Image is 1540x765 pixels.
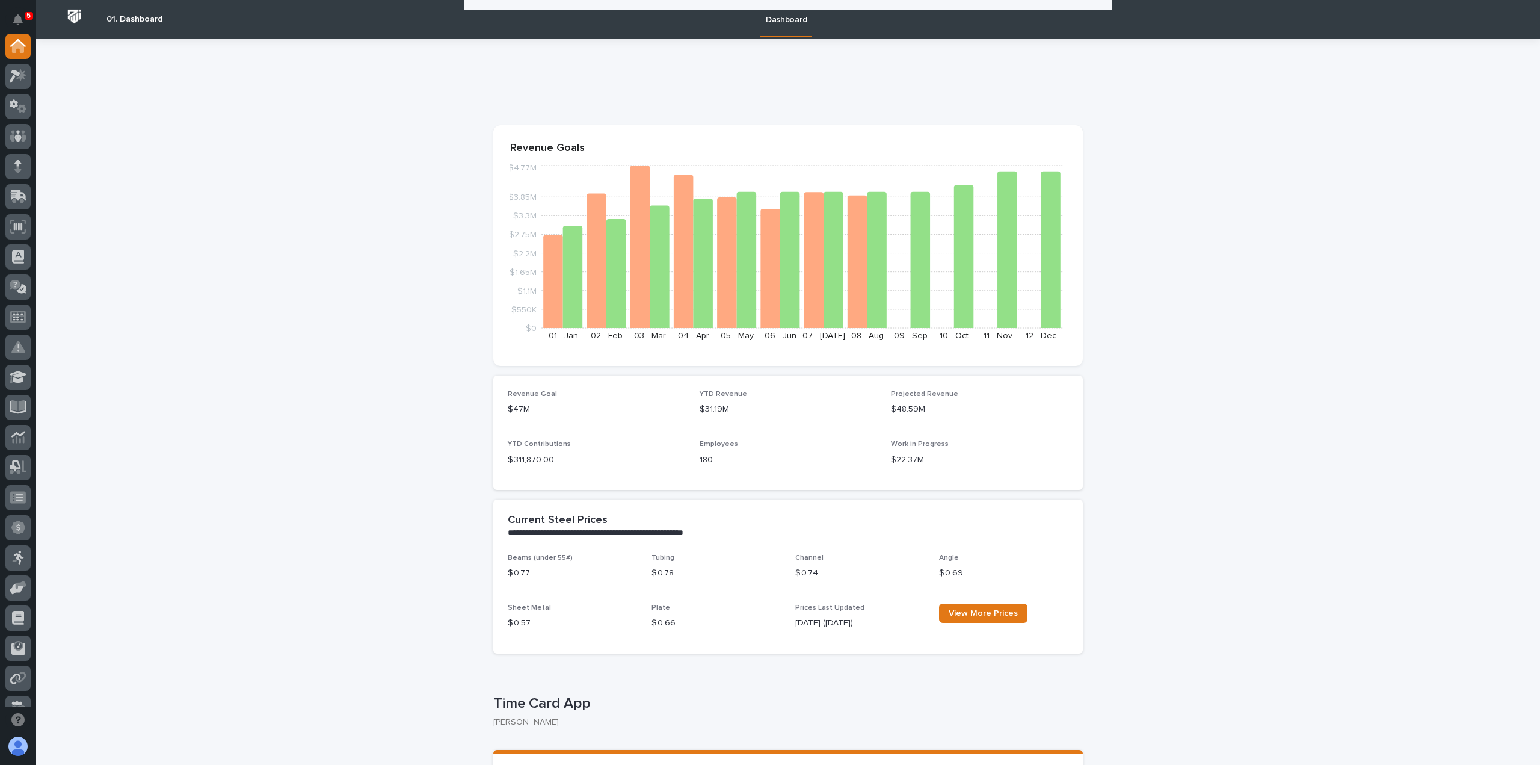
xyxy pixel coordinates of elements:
p: [DATE] ([DATE]) [795,617,925,630]
span: YTD Revenue [700,391,747,398]
div: Notifications5 [15,14,31,34]
img: Workspace Logo [63,5,85,28]
text: 09 - Sep [894,332,928,340]
text: 02 - Feb [591,332,623,340]
p: Time Card App [493,695,1078,713]
p: $48.59M [891,403,1068,416]
p: $ 0.69 [939,567,1068,580]
p: $47M [508,403,685,416]
button: users-avatar [5,734,31,759]
tspan: $3.3M [513,212,537,220]
tspan: $1.65M [510,268,537,276]
p: 180 [700,454,877,466]
span: Beams (under 55#) [508,554,573,562]
p: $31.19M [700,403,877,416]
span: Channel [795,554,824,562]
p: 5 [26,11,31,20]
tspan: $2.75M [509,231,537,239]
span: Work in Progress [891,441,949,448]
tspan: $2.2M [513,249,537,258]
text: 12 - Dec [1026,332,1056,340]
tspan: $3.85M [508,193,537,202]
text: 05 - May [721,332,754,340]
p: $ 311,870.00 [508,454,685,466]
span: Employees [700,441,738,448]
span: YTD Contributions [508,441,571,448]
button: Notifications [5,7,31,33]
tspan: $1.1M [517,286,537,295]
text: 11 - Nov [984,332,1012,340]
p: $ 0.74 [795,567,925,580]
span: Projected Revenue [891,391,958,398]
text: 04 - Apr [678,332,709,340]
h2: Current Steel Prices [508,514,608,527]
span: Tubing [651,554,674,562]
a: View More Prices [939,604,1027,623]
p: $ 0.57 [508,617,637,630]
text: 07 - [DATE] [802,332,845,340]
tspan: $0 [526,324,537,333]
button: Open support chat [5,707,31,732]
text: 03 - Mar [634,332,666,340]
span: View More Prices [949,609,1018,618]
p: $ 0.66 [651,617,781,630]
h2: 01. Dashboard [106,14,162,25]
text: 06 - Jun [765,332,796,340]
p: $ 0.78 [651,567,781,580]
tspan: $4.77M [508,164,537,172]
span: Angle [939,554,959,562]
p: $ 0.77 [508,567,637,580]
span: Sheet Metal [508,604,551,612]
tspan: $550K [511,305,537,314]
span: Prices Last Updated [795,604,864,612]
text: 10 - Oct [940,332,969,340]
span: Plate [651,604,670,612]
text: 01 - Jan [549,332,578,340]
span: Revenue Goal [508,391,557,398]
text: 08 - Aug [851,332,884,340]
p: Revenue Goals [510,142,1066,155]
p: [PERSON_NAME] [493,717,1073,728]
p: $22.37M [891,454,1068,466]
